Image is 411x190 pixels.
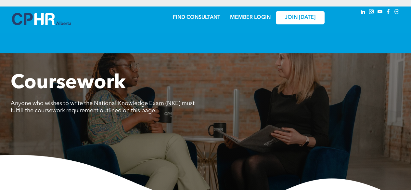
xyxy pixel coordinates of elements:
a: Social network [393,8,401,17]
a: linkedin [360,8,367,17]
a: FIND CONSULTANT [173,15,220,20]
span: Coursework [11,74,126,93]
a: instagram [368,8,375,17]
img: A blue and white logo for cp alberta [12,13,71,25]
span: JOIN [DATE] [285,15,315,21]
span: Anyone who wishes to write the National Knowledge Exam (NKE) must fulfill the coursework requirem... [11,101,195,114]
a: JOIN [DATE] [276,11,325,24]
a: MEMBER LOGIN [230,15,271,20]
a: youtube [377,8,384,17]
a: facebook [385,8,392,17]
